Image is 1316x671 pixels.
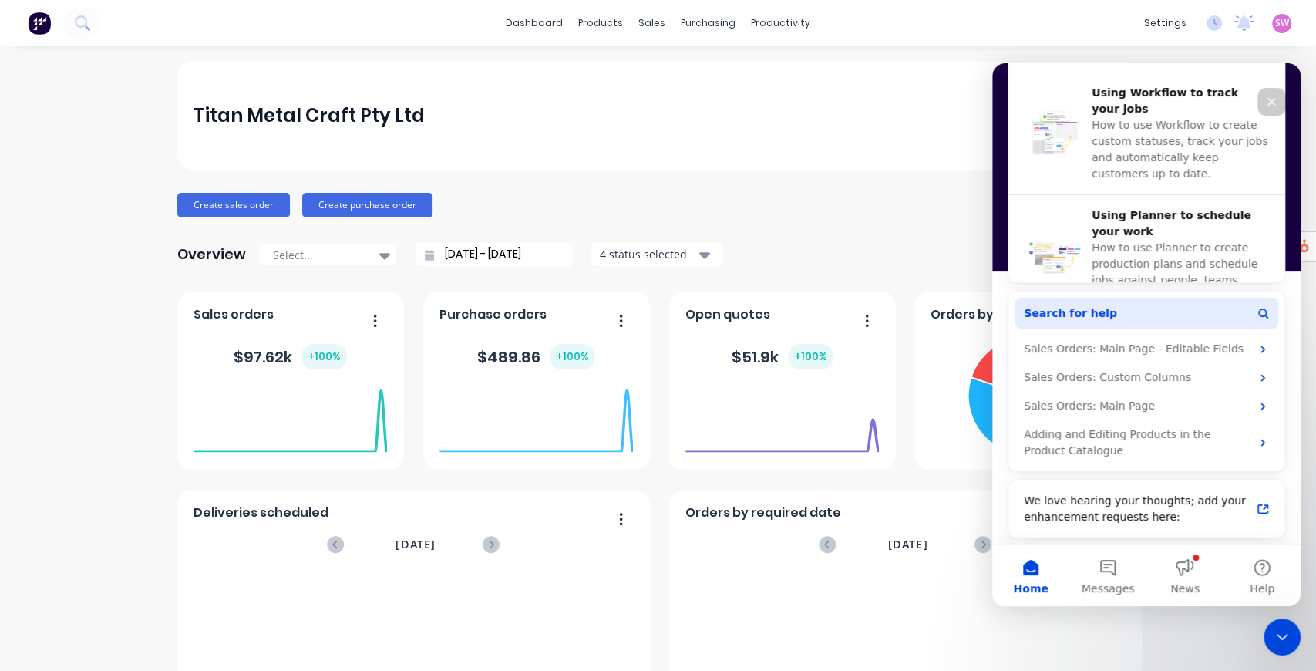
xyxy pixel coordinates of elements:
[550,344,595,369] div: + 100 %
[743,12,818,35] div: productivity
[439,305,547,324] span: Purchase orders
[732,344,833,369] div: $ 51.9k
[194,305,274,324] span: Sales orders
[498,12,570,35] a: dashboard
[1275,16,1289,30] span: SW
[395,536,436,553] span: [DATE]
[1136,12,1194,35] div: settings
[570,12,631,35] div: products
[194,100,425,131] div: Titan Metal Craft Pty Ltd
[992,63,1301,606] iframe: Intercom live chat
[685,305,770,324] span: Open quotes
[887,536,927,553] span: [DATE]
[1264,619,1301,656] iframe: Intercom live chat
[631,12,673,35] div: sales
[986,244,1044,264] button: add card
[600,246,697,262] div: 4 status selected
[591,243,722,266] button: 4 status selected
[302,193,432,217] button: Create purchase order
[234,344,347,369] div: $ 97.62k
[477,344,595,369] div: $ 489.86
[28,12,51,35] img: Factory
[301,344,347,369] div: + 100 %
[673,12,743,35] div: purchasing
[931,305,1039,324] span: Orders by status
[177,239,246,270] div: Overview
[177,193,290,217] button: Create sales order
[788,344,833,369] div: + 100 %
